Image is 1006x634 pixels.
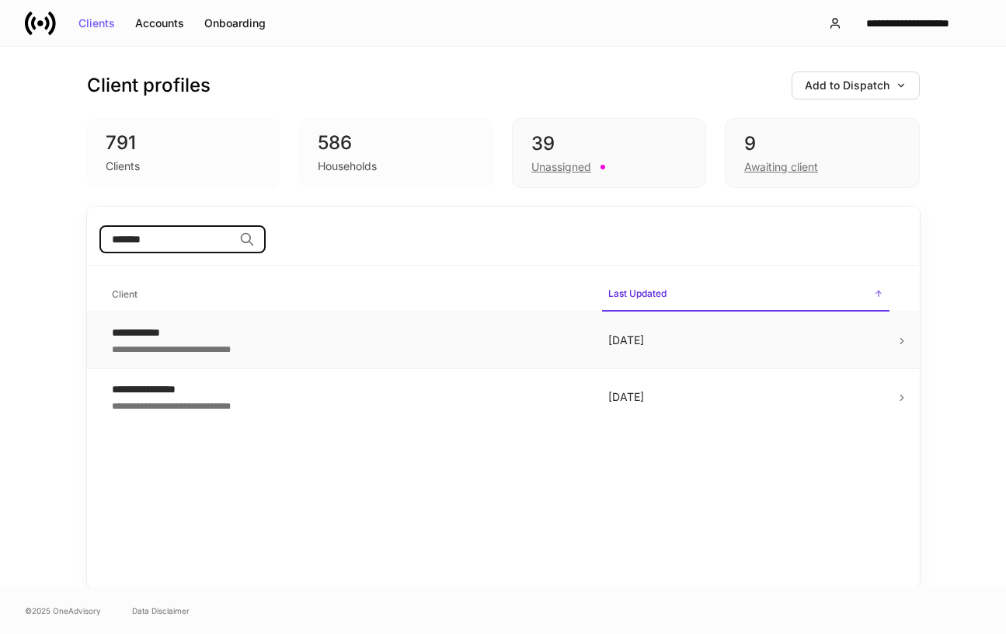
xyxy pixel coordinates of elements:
h6: Client [112,287,137,301]
h6: Last Updated [608,286,667,301]
div: Unassigned [531,159,591,175]
div: Clients [106,158,140,174]
button: Onboarding [194,11,276,36]
button: Add to Dispatch [792,71,920,99]
span: Last Updated [602,278,889,312]
h3: Client profiles [87,73,211,98]
a: Data Disclaimer [132,604,190,617]
button: Clients [68,11,125,36]
span: © 2025 OneAdvisory [25,604,101,617]
div: 39 [531,131,687,156]
div: Add to Dispatch [805,80,907,91]
div: Clients [78,18,115,29]
div: Awaiting client [744,159,818,175]
span: Client [106,279,590,311]
div: Accounts [135,18,184,29]
div: Households [318,158,377,174]
div: 586 [318,131,475,155]
div: 9Awaiting client [725,118,919,188]
button: Accounts [125,11,194,36]
p: [DATE] [608,333,883,348]
div: 39Unassigned [512,118,706,188]
div: 9 [744,131,900,156]
div: 791 [106,131,263,155]
div: Onboarding [204,18,266,29]
p: [DATE] [608,389,883,405]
